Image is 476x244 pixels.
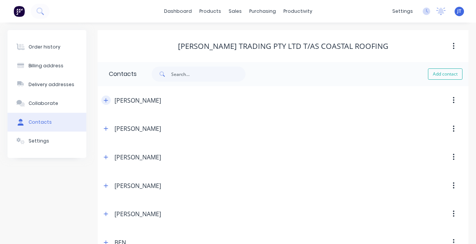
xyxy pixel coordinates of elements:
[114,124,161,133] div: [PERSON_NAME]
[8,132,86,150] button: Settings
[14,6,25,17] img: Factory
[8,38,86,56] button: Order history
[29,44,60,50] div: Order history
[8,94,86,113] button: Collaborate
[114,181,161,190] div: [PERSON_NAME]
[29,62,63,69] div: Billing address
[280,6,316,17] div: productivity
[114,153,161,162] div: [PERSON_NAME]
[389,6,417,17] div: settings
[29,81,74,88] div: Delivery addresses
[457,8,461,15] span: JT
[29,119,52,126] div: Contacts
[29,138,49,144] div: Settings
[160,6,196,17] a: dashboard
[114,96,161,105] div: [PERSON_NAME]
[8,113,86,132] button: Contacts
[29,100,58,107] div: Collaborate
[196,6,225,17] div: products
[178,42,389,51] div: [PERSON_NAME] Trading Pty Ltd T/AS Coastal Roofing
[171,67,246,82] input: Search...
[8,56,86,75] button: Billing address
[246,6,280,17] div: purchasing
[98,62,137,86] div: Contacts
[114,209,161,218] div: [PERSON_NAME]
[8,75,86,94] button: Delivery addresses
[225,6,246,17] div: sales
[428,68,462,80] button: Add contact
